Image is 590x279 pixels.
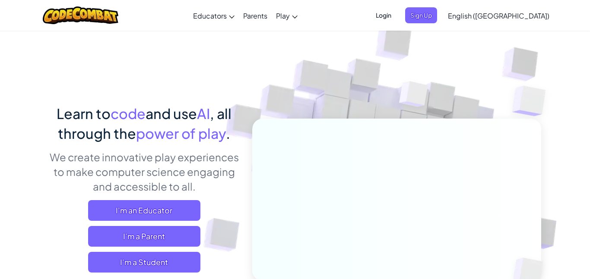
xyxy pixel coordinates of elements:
span: and use [146,105,197,122]
a: Educators [189,4,239,27]
span: English ([GEOGRAPHIC_DATA]) [448,11,549,20]
button: I'm a Student [88,252,200,273]
a: English ([GEOGRAPHIC_DATA]) [444,4,554,27]
img: Overlap cubes [495,65,570,138]
span: power of play [136,125,226,142]
button: Login [371,7,397,23]
a: I'm an Educator [88,200,200,221]
a: Parents [239,4,272,27]
img: CodeCombat logo [43,6,118,24]
button: Sign Up [405,7,437,23]
a: Play [272,4,302,27]
span: Learn to [57,105,111,122]
span: . [226,125,230,142]
span: Play [276,11,290,20]
span: Educators [193,11,227,20]
span: code [111,105,146,122]
p: We create innovative play experiences to make computer science engaging and accessible to all. [49,150,239,194]
img: Overlap cubes [383,64,445,129]
a: I'm a Parent [88,226,200,247]
span: AI [197,105,210,122]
